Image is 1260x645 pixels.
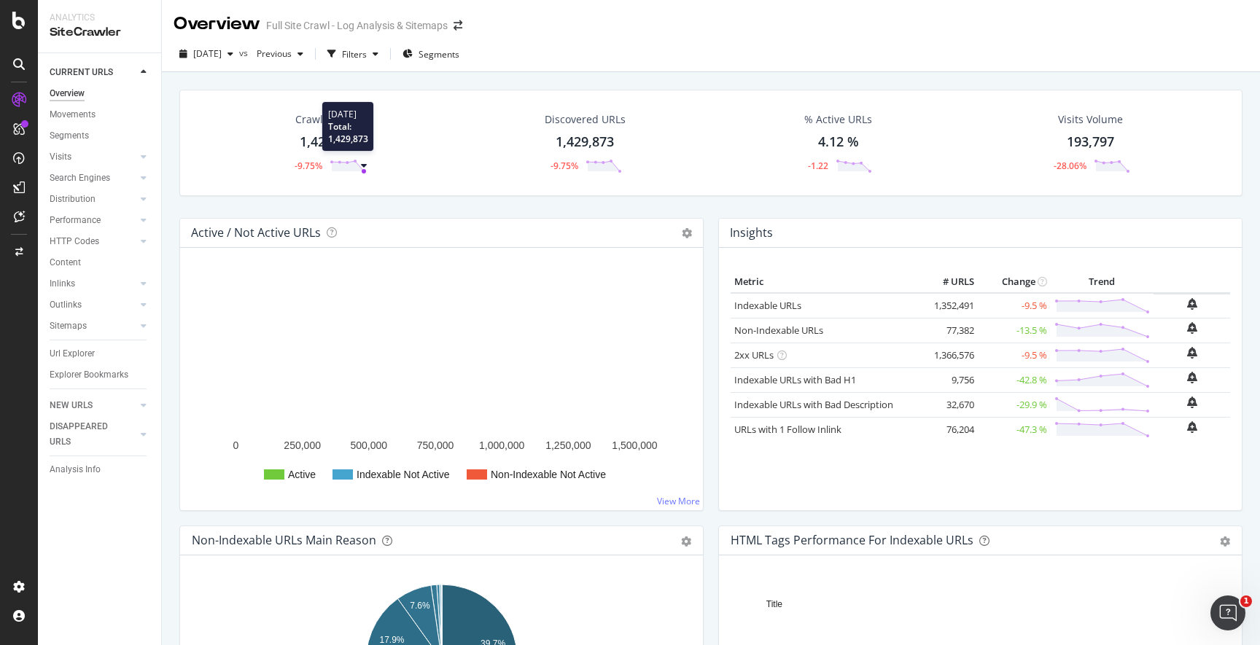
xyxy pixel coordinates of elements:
[192,271,691,499] svg: A chart.
[251,42,309,66] button: Previous
[545,112,626,127] div: Discovered URLs
[50,86,151,101] a: Overview
[50,149,71,165] div: Visits
[919,367,978,392] td: 9,756
[300,133,358,152] div: 1,429,873
[50,234,136,249] a: HTTP Codes
[454,20,462,31] div: arrow-right-arrow-left
[50,255,151,270] a: Content
[766,599,783,609] text: Title
[734,398,893,411] a: Indexable URLs with Bad Description
[734,373,856,386] a: Indexable URLs with Bad H1
[978,392,1051,417] td: -29.9 %
[919,392,978,417] td: 32,670
[556,133,614,152] div: 1,429,873
[1187,322,1197,334] div: bell-plus
[50,234,99,249] div: HTTP Codes
[1220,536,1230,547] div: gear
[919,318,978,343] td: 77,382
[50,107,96,122] div: Movements
[1067,133,1114,152] div: 193,797
[295,112,362,127] div: Crawled URLs
[284,439,321,451] text: 250,000
[734,299,801,312] a: Indexable URLs
[1187,372,1197,383] div: bell-plus
[50,171,110,186] div: Search Engines
[50,65,136,80] a: CURRENT URLS
[379,635,404,645] text: 17.9%
[50,192,96,207] div: Distribution
[357,469,450,480] text: Indexable Not Active
[1187,298,1197,310] div: bell-plus
[50,367,151,383] a: Explorer Bookmarks
[731,533,973,547] div: HTML Tags Performance for Indexable URLs
[734,348,774,361] a: 2xx URLs
[50,419,123,450] div: DISAPPEARED URLS
[192,533,376,547] div: Non-Indexable URLs Main Reason
[50,171,136,186] a: Search Engines
[545,439,591,451] text: 1,250,000
[731,271,919,293] th: Metric
[251,47,292,60] span: Previous
[978,318,1051,343] td: -13.5 %
[50,24,149,41] div: SiteCrawler
[417,439,454,451] text: 750,000
[50,462,101,477] div: Analysis Info
[288,469,316,480] text: Active
[1054,160,1086,172] div: -28.06%
[681,536,691,547] div: gear
[50,255,81,270] div: Content
[612,439,657,451] text: 1,500,000
[50,276,136,292] a: Inlinks
[730,223,773,243] h4: Insights
[50,276,75,292] div: Inlinks
[193,47,222,60] span: 2025 Sep. 25th
[233,439,239,451] text: 0
[1210,595,1245,630] iframe: Intercom live chat
[50,12,149,24] div: Analytics
[919,271,978,293] th: # URLS
[919,293,978,318] td: 1,352,491
[50,419,136,450] a: DISAPPEARED URLS
[50,86,85,101] div: Overview
[1240,595,1252,607] span: 1
[1058,112,1123,127] div: Visits Volume
[266,18,448,33] div: Full Site Crawl - Log Analysis & Sitemaps
[50,213,136,228] a: Performance
[50,128,151,144] a: Segments
[50,65,113,80] div: CURRENT URLS
[342,48,367,60] div: Filters
[191,223,321,243] h4: Active / Not Active URLs
[50,192,136,207] a: Distribution
[808,160,828,172] div: -1.22
[50,367,128,383] div: Explorer Bookmarks
[50,149,136,165] a: Visits
[50,107,151,122] a: Movements
[50,297,82,313] div: Outlinks
[682,228,692,238] i: Options
[1187,396,1197,408] div: bell-plus
[50,318,87,334] div: Sitemaps
[919,417,978,442] td: 76,204
[551,160,578,172] div: -9.75%
[50,128,89,144] div: Segments
[978,417,1051,442] td: -47.3 %
[818,133,859,152] div: 4.12 %
[657,495,700,507] a: View More
[50,318,136,334] a: Sitemaps
[50,346,151,361] a: Url Explorer
[174,12,260,36] div: Overview
[734,423,841,436] a: URLs with 1 Follow Inlink
[479,439,524,451] text: 1,000,000
[978,367,1051,392] td: -42.8 %
[174,42,239,66] button: [DATE]
[734,324,823,337] a: Non-Indexable URLs
[410,601,430,611] text: 7.6%
[978,271,1051,293] th: Change
[978,343,1051,367] td: -9.5 %
[50,213,101,228] div: Performance
[1051,271,1154,293] th: Trend
[351,439,388,451] text: 500,000
[295,160,322,172] div: -9.75%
